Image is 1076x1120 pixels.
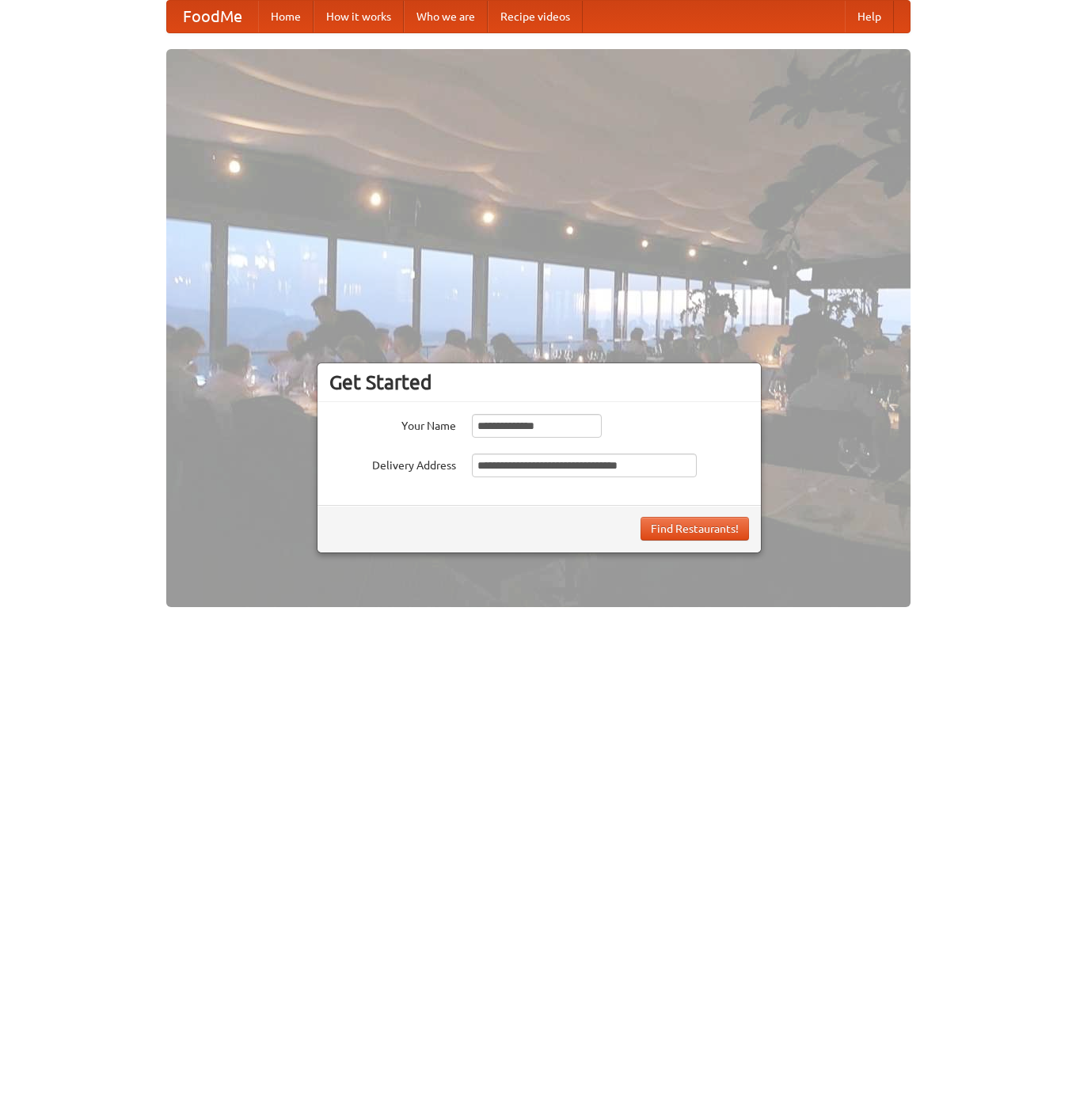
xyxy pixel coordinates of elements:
label: Your Name [329,414,456,434]
a: FoodMe [167,1,258,32]
a: Home [258,1,314,32]
a: Recipe videos [488,1,583,32]
label: Delivery Address [329,454,456,473]
a: Help [845,1,894,32]
a: Who we are [404,1,488,32]
h3: Get Started [329,370,749,394]
button: Find Restaurants! [641,517,749,541]
a: How it works [314,1,404,32]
